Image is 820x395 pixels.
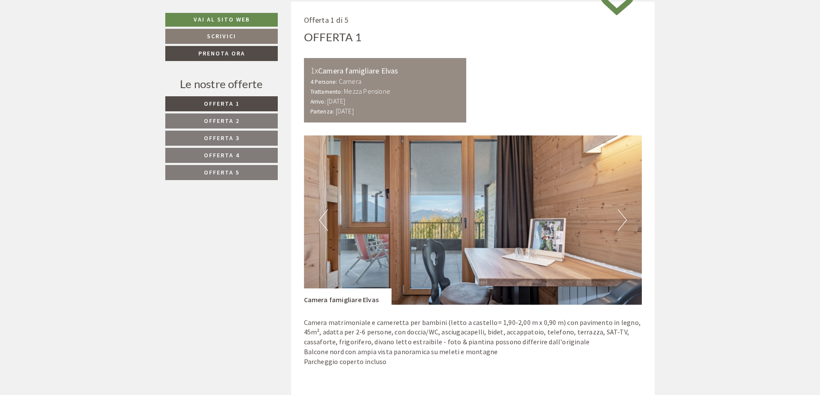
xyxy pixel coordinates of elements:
div: Camera famigliare Elvas [304,288,392,305]
span: Offerta 1 [204,100,240,107]
a: Prenota ora [165,46,278,61]
button: Previous [319,209,328,231]
div: Offerta 1 [304,29,362,45]
b: [DATE] [327,97,345,105]
button: Next [618,209,627,231]
div: Camera famigliare Elvas [310,64,460,77]
b: Mezza Pensione [344,87,390,95]
small: Partenza: [310,108,334,115]
div: Le nostre offerte [165,76,278,92]
small: 10:01 [13,42,130,48]
b: 1x [310,65,318,76]
div: Buon giorno, come possiamo aiutarla? [7,24,134,50]
a: Vai al sito web [165,13,278,27]
div: lunedì [152,7,186,21]
span: Offerta 5 [204,168,240,176]
small: 4 Persone: [310,78,337,86]
a: Scrivici [165,29,278,44]
small: Arrivo: [310,98,326,105]
div: [GEOGRAPHIC_DATA] [13,25,130,32]
span: Offerta 4 [204,151,240,159]
span: Offerta 3 [204,134,240,142]
b: Camera [339,77,361,86]
p: Camera matrimoniale e cameretta per bambini (letto a castello= 1,90-2,00 m x 0,90 m) con paviment... [304,318,642,377]
img: image [304,135,642,305]
b: [DATE] [336,107,354,115]
span: Offerta 1 di 5 [304,15,349,25]
button: Invia [295,227,338,242]
span: Offerta 2 [204,117,240,125]
small: Trattamento: [310,88,343,95]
